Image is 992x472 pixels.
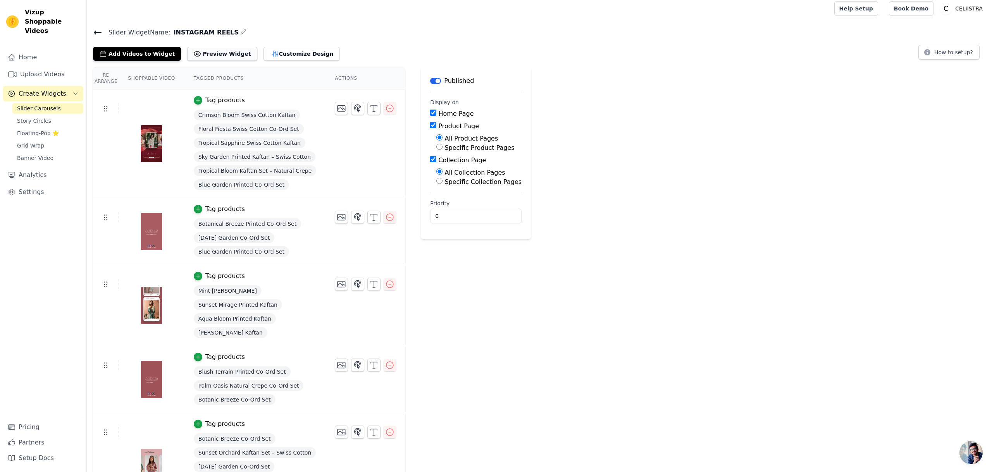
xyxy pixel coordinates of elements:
[93,67,119,89] th: Re Arrange
[119,67,184,89] th: Shoppable Video
[12,128,83,139] a: Floating-Pop ⭐
[263,47,340,61] button: Customize Design
[3,435,83,450] a: Partners
[17,154,53,162] span: Banner Video
[194,271,245,281] button: Tag products
[205,419,245,429] div: Tag products
[918,50,980,58] a: How to setup?
[194,461,274,472] span: [DATE] Garden Co-Ord Set
[444,178,522,185] label: Specific Collection Pages
[194,124,304,134] span: Floral Fiesta Swiss Cotton Co-Ord Set
[194,366,291,377] span: Blush Terrain Printed Co-Ord Set
[194,151,315,162] span: Sky Garden Printed Kaftan – Swiss Cotton
[19,89,66,98] span: Create Widgets
[17,129,59,137] span: Floating-Pop ⭐
[3,67,83,82] a: Upload Videos
[438,156,486,164] label: Collection Page
[3,86,83,101] button: Create Widgets
[194,285,262,296] span: Mint [PERSON_NAME]
[194,204,245,214] button: Tag products
[3,167,83,183] a: Analytics
[194,419,245,429] button: Tag products
[205,271,245,281] div: Tag products
[12,103,83,114] a: Slider Carousels
[6,15,19,28] img: Vizup
[444,135,498,142] label: All Product Pages
[325,67,405,89] th: Actions
[141,361,162,398] img: vizup-images-f89d.jpg
[17,142,44,149] span: Grid Wrap
[335,426,348,439] button: Change Thumbnail
[194,313,276,324] span: Aqua Bloom Printed Kaftan
[194,327,267,338] span: [PERSON_NAME] Kaftan
[194,232,274,243] span: [DATE] Garden Co-Ord Set
[3,184,83,200] a: Settings
[194,137,305,148] span: Tropical Sapphire Swiss Cotton Kaftan
[187,47,257,61] button: Preview Widget
[438,110,474,117] label: Home Page
[12,153,83,163] a: Banner Video
[170,28,239,37] span: INSTAGRAM REELS
[194,394,276,405] span: Botanic Breeze Co-Ord Set
[205,96,245,105] div: Tag products
[194,179,289,190] span: Blue Garden Printed Co-Ord Set
[3,450,83,466] a: Setup Docs
[205,204,245,214] div: Tag products
[194,96,245,105] button: Tag products
[444,76,474,86] p: Published
[194,110,300,120] span: Crimson Bloom Swiss Cotton Kaftan
[141,125,162,162] img: vizup-images-00ed.jpg
[889,1,933,16] a: Book Demo
[944,5,948,12] text: C
[25,8,80,36] span: Vizup Shoppable Videos
[834,1,878,16] a: Help Setup
[102,28,170,37] span: Slider Widget Name:
[3,419,83,435] a: Pricing
[335,102,348,115] button: Change Thumbnail
[12,140,83,151] a: Grid Wrap
[430,199,522,207] label: Priority
[438,122,479,130] label: Product Page
[335,359,348,372] button: Change Thumbnail
[952,2,986,15] p: CELIISTRA
[194,447,316,458] span: Sunset Orchard Kaftan Set – Swiss Cotton
[93,47,181,61] button: Add Videos to Widget
[918,45,980,60] button: How to setup?
[205,352,245,362] div: Tag products
[335,278,348,291] button: Change Thumbnail
[12,115,83,126] a: Story Circles
[17,117,51,125] span: Story Circles
[194,380,304,391] span: Palm Oasis Natural Crepe Co-Ord Set
[240,27,246,38] div: Edit Name
[430,98,459,106] legend: Display on
[3,50,83,65] a: Home
[194,165,317,176] span: Tropical Bloom Kaftan Set – Natural Crepe
[194,352,245,362] button: Tag products
[194,433,276,444] span: Botanic Breeze Co-Ord Set
[141,213,162,250] img: vizup-images-362b.jpg
[335,211,348,224] button: Change Thumbnail
[194,218,301,229] span: Botanical Breeze Printed Co-Ord Set
[141,287,162,324] img: vizup-images-4b20.jpg
[444,144,514,151] label: Specific Product Pages
[194,299,282,310] span: Sunset Mirage Printed Kaftan
[959,441,983,464] a: Open chat
[17,105,61,112] span: Slider Carousels
[940,2,986,15] button: C CELIISTRA
[444,169,505,176] label: All Collection Pages
[194,246,289,257] span: Blue Garden Printed Co-Ord Set
[184,67,326,89] th: Tagged Products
